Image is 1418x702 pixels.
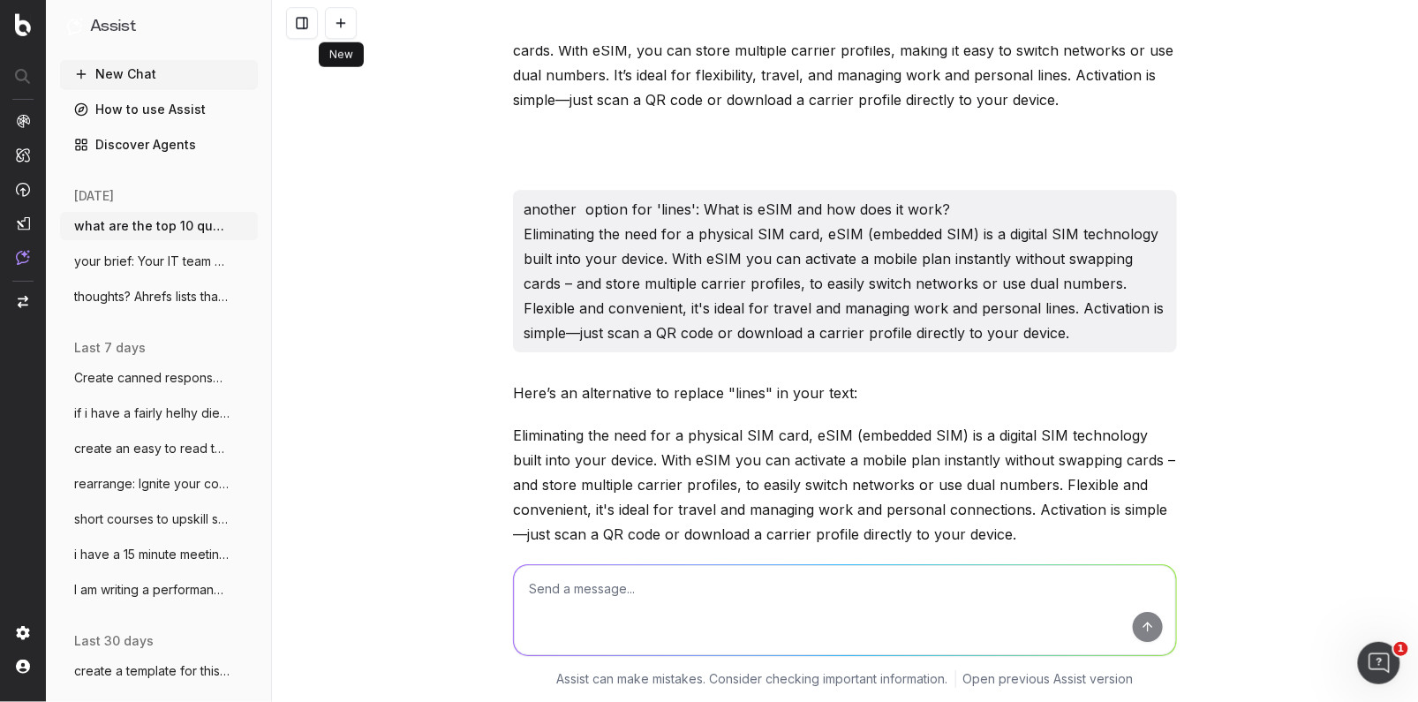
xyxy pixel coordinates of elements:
button: Assist [67,14,251,39]
button: i have a 15 minute meeting with a petula [60,540,258,569]
span: what are the top 10 questions that shoul [74,217,230,235]
span: 1 [1394,642,1408,656]
button: New Chat [60,60,258,88]
a: How to use Assist [60,95,258,124]
img: Setting [16,626,30,640]
iframe: Intercom live chat [1358,642,1400,684]
a: Discover Agents [60,131,258,159]
button: short courses to upskill seo contnrt wri [60,505,258,533]
img: Assist [16,250,30,265]
span: your brief: Your IT team have limited ce [74,253,230,270]
button: rearrange: Ignite your cooking potential [60,470,258,498]
p: Here’s an alternative to replace "lines" in your text: [513,381,1177,405]
p: New [329,48,353,62]
img: My account [16,660,30,674]
img: Intelligence [16,147,30,162]
button: what are the top 10 questions that shoul [60,212,258,240]
span: i have a 15 minute meeting with a petula [74,546,230,563]
span: short courses to upskill seo contnrt wri [74,510,230,528]
span: create an easy to read table that outlin [74,440,230,457]
button: create an easy to read table that outlin [60,434,258,463]
img: Activation [16,182,30,197]
span: [DATE] [74,187,114,205]
img: Botify logo [15,13,31,36]
button: your brief: Your IT team have limited ce [60,247,258,276]
span: last 7 days [74,339,146,357]
span: rearrange: Ignite your cooking potential [74,475,230,493]
span: thoughts? Ahrefs lists that all non-bran [74,288,230,306]
span: create a template for this header for ou [74,662,230,680]
img: Studio [16,216,30,230]
img: Switch project [18,296,28,308]
h1: Assist [90,14,136,39]
p: Eliminating the need for a physical SIM card, eSIM (embedded SIM) is a digital SIM technology bui... [513,423,1177,547]
span: last 30 days [74,632,154,650]
button: if i have a fairly helhy diet is one act [60,399,258,427]
span: I am writing a performance review and po [74,581,230,599]
p: Assist can make mistakes. Consider checking important information. [557,670,948,688]
span: Create canned response to customers/stor [74,369,230,387]
button: thoughts? Ahrefs lists that all non-bran [60,283,258,311]
img: Analytics [16,114,30,128]
button: I am writing a performance review and po [60,576,258,604]
a: Open previous Assist version [963,670,1134,688]
button: Create canned response to customers/stor [60,364,258,392]
span: if i have a fairly helhy diet is one act [74,404,230,422]
button: create a template for this header for ou [60,657,258,685]
img: Assist [67,18,83,34]
p: another option for 'lines': What is eSIM and how does it work? Eliminating the need for a physica... [524,197,1166,345]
